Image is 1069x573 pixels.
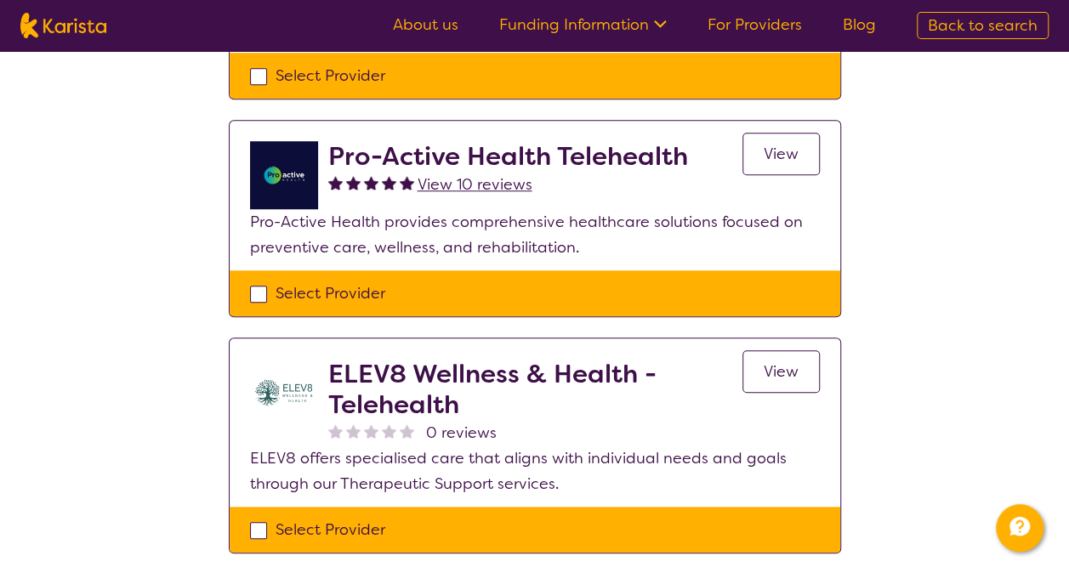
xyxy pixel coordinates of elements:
[328,175,343,190] img: fullstar
[843,14,876,35] a: Blog
[764,144,799,164] span: View
[250,359,318,427] img: yihuczgmrom8nsaxakka.jpg
[250,209,820,260] p: Pro-Active Health provides comprehensive healthcare solutions focused on preventive care, wellnes...
[928,15,1038,36] span: Back to search
[742,133,820,175] a: View
[250,445,820,496] p: ELEV8 offers specialised care that aligns with individual needs and goals through our Therapeutic...
[393,14,458,35] a: About us
[364,423,378,438] img: nonereviewstar
[20,13,106,38] img: Karista logo
[708,14,802,35] a: For Providers
[328,423,343,438] img: nonereviewstar
[418,172,532,197] a: View 10 reviews
[426,420,497,445] span: 0 reviews
[400,423,414,438] img: nonereviewstar
[742,350,820,393] a: View
[499,14,667,35] a: Funding Information
[418,174,532,195] span: View 10 reviews
[346,175,361,190] img: fullstar
[346,423,361,438] img: nonereviewstar
[382,175,396,190] img: fullstar
[400,175,414,190] img: fullstar
[917,12,1049,39] a: Back to search
[364,175,378,190] img: fullstar
[328,141,688,172] h2: Pro-Active Health Telehealth
[764,361,799,382] span: View
[250,141,318,209] img: ymlb0re46ukcwlkv50cv.png
[996,504,1043,552] button: Channel Menu
[382,423,396,438] img: nonereviewstar
[328,359,742,420] h2: ELEV8 Wellness & Health - Telehealth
